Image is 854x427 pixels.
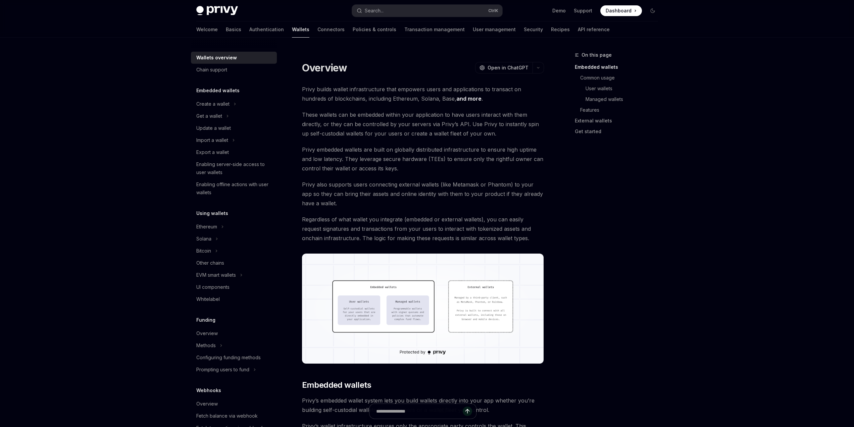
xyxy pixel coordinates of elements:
div: Overview [196,400,218,408]
button: Toggle dark mode [647,5,658,16]
span: Open in ChatGPT [488,64,529,71]
a: Enabling offline actions with user wallets [191,178,277,199]
button: Send message [463,407,472,416]
span: Dashboard [606,7,632,14]
div: Methods [196,341,216,350]
a: Configuring funding methods [191,352,277,364]
h5: Webhooks [196,386,221,394]
div: Configuring funding methods [196,354,261,362]
a: Recipes [551,21,570,38]
a: Wallets [292,21,309,38]
span: On this page [582,51,612,59]
a: Transaction management [404,21,465,38]
a: Other chains [191,257,277,269]
span: Privy also supports users connecting external wallets (like Metamask or Phantom) to your app so t... [302,180,544,208]
a: Demo [552,7,566,14]
a: Common usage [580,72,663,83]
h5: Embedded wallets [196,87,240,95]
span: These wallets can be embedded within your application to have users interact with them directly, ... [302,110,544,138]
a: Get started [575,126,663,137]
a: User management [473,21,516,38]
span: Privy builds wallet infrastructure that empowers users and applications to transact on hundreds o... [302,85,544,103]
a: Managed wallets [586,94,663,105]
div: Enabling offline actions with user wallets [196,180,273,197]
a: Overview [191,398,277,410]
a: Whitelabel [191,293,277,305]
div: Search... [365,7,384,15]
div: Enabling server-side access to user wallets [196,160,273,176]
a: Connectors [317,21,345,38]
a: Security [524,21,543,38]
div: Overview [196,329,218,337]
div: Ethereum [196,223,217,231]
a: Support [574,7,592,14]
h5: Funding [196,316,215,324]
a: External wallets [575,115,663,126]
a: Dashboard [600,5,642,16]
a: Policies & controls [353,21,396,38]
a: Chain support [191,64,277,76]
a: Features [580,105,663,115]
div: Chain support [196,66,227,74]
a: Welcome [196,21,218,38]
div: Other chains [196,259,224,267]
a: Export a wallet [191,146,277,158]
div: Create a wallet [196,100,230,108]
a: Update a wallet [191,122,277,134]
a: UI components [191,281,277,293]
a: Basics [226,21,241,38]
div: Update a wallet [196,124,231,132]
div: Prompting users to fund [196,366,249,374]
a: User wallets [586,83,663,94]
button: Search...CtrlK [352,5,502,17]
div: Export a wallet [196,148,229,156]
a: Fetch balance via webhook [191,410,277,422]
a: Authentication [249,21,284,38]
div: Wallets overview [196,54,237,62]
a: and more [456,95,482,102]
img: images/walletoverview.png [302,254,544,364]
a: Embedded wallets [575,62,663,72]
span: Regardless of what wallet you integrate (embedded or external wallets), you can easily request si... [302,215,544,243]
span: Ctrl K [488,8,498,13]
div: EVM smart wallets [196,271,236,279]
span: Privy embedded wallets are built on globally distributed infrastructure to ensure high uptime and... [302,145,544,173]
a: Wallets overview [191,52,277,64]
h1: Overview [302,62,347,74]
div: Get a wallet [196,112,222,120]
div: Bitcoin [196,247,211,255]
a: Enabling server-side access to user wallets [191,158,277,178]
span: Privy’s embedded wallet system lets you build wallets directly into your app whether you’re build... [302,396,544,415]
div: Solana [196,235,211,243]
span: Embedded wallets [302,380,371,390]
div: Import a wallet [196,136,228,144]
h5: Using wallets [196,209,228,217]
div: UI components [196,283,230,291]
img: dark logo [196,6,238,15]
div: Fetch balance via webhook [196,412,258,420]
div: Whitelabel [196,295,220,303]
button: Open in ChatGPT [475,62,533,73]
a: API reference [578,21,610,38]
a: Overview [191,327,277,339]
